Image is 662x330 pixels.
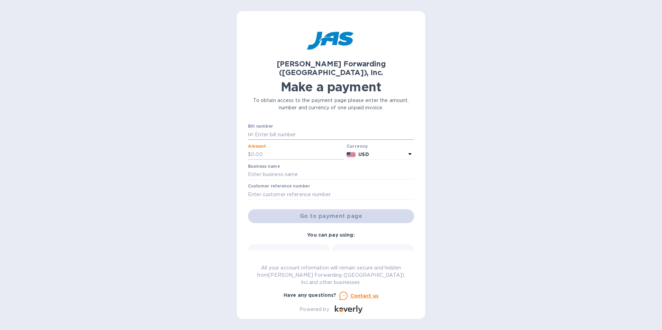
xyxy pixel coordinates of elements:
label: Bill number [248,125,273,129]
input: Enter customer reference number [248,189,414,200]
b: Currency [347,144,368,149]
b: USD [358,152,369,157]
input: Enter bill number [253,129,414,140]
img: USD [347,152,356,157]
p: To obtain access to the payment page please enter the amount, number and currency of one unpaid i... [248,97,414,111]
b: [PERSON_NAME] Forwarding ([GEOGRAPHIC_DATA]), Inc. [277,59,386,77]
label: Business name [248,164,280,168]
h1: Make a payment [248,80,414,94]
input: Enter business name [248,169,414,180]
b: You can pay using: [307,232,355,238]
p: $ [248,151,251,158]
p: Powered by [299,306,329,313]
input: 0.00 [251,149,344,160]
p: № [248,131,253,138]
label: Customer reference number [248,184,310,189]
p: All your account information will remain secure and hidden from [PERSON_NAME] Forwarding ([GEOGRA... [248,264,414,286]
label: Amount [248,144,266,148]
b: Have any questions? [284,292,337,298]
u: Contact us [350,293,379,299]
